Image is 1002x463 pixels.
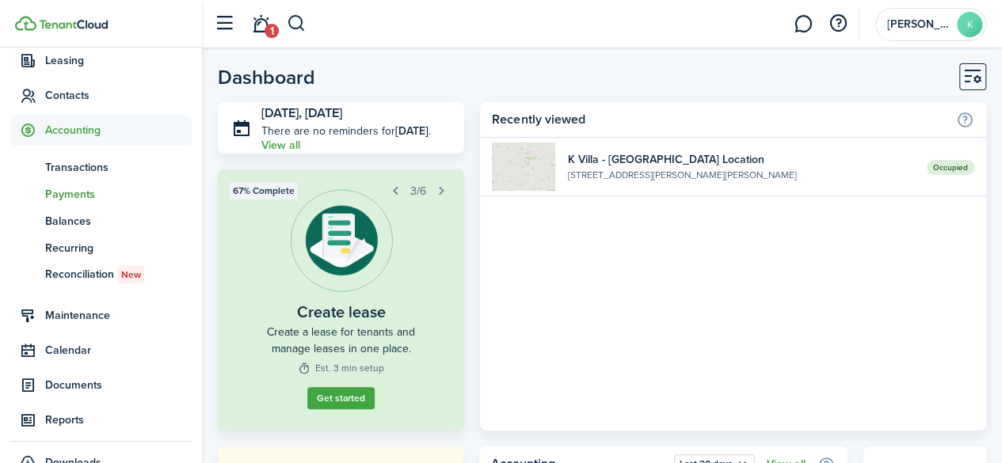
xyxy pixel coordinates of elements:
[492,110,948,129] home-widget-title: Recently viewed
[209,9,239,39] button: Open sidebar
[45,307,192,324] span: Maintenance
[45,377,192,393] span: Documents
[287,10,307,37] button: Search
[261,139,300,152] a: View all
[290,189,393,292] img: Lease
[492,142,555,191] img: 1
[45,240,192,256] span: Recurring
[265,24,279,38] span: 1
[45,213,192,230] span: Balances
[10,234,192,261] a: Recurring
[10,207,192,234] a: Balances
[45,186,192,203] span: Payments
[261,123,431,139] p: There are no reminders for .
[15,16,36,31] img: TenantCloud
[45,122,192,139] span: Accounting
[45,159,192,176] span: Transactions
[395,123,429,139] b: [DATE]
[10,261,192,288] a: ReconciliationNew
[927,160,974,175] span: Occupied
[887,19,951,30] span: kelvin
[297,300,386,324] widget-step-title: Create lease
[567,168,915,182] widget-list-item-description: [STREET_ADDRESS][PERSON_NAME][PERSON_NAME]
[39,20,108,29] img: TenantCloud
[298,361,384,375] widget-step-time: Est. 3 min setup
[957,12,982,37] avatar-text: K
[825,10,852,37] button: Open resource center
[959,63,986,90] button: Customise
[253,324,429,357] widget-step-description: Create a lease for tenants and manage leases in one place.
[10,404,192,435] a: Reports
[45,52,192,69] span: Leasing
[121,268,141,282] span: New
[410,183,426,199] span: 3/6
[430,180,452,202] button: Next step
[384,180,406,202] button: Prev step
[307,387,375,409] a: Get started
[233,184,295,198] span: 67% Complete
[45,412,192,428] span: Reports
[10,154,192,180] a: Transactions
[45,87,192,104] span: Contacts
[246,4,276,44] a: Notifications
[261,104,452,123] h3: [DATE], [DATE]
[10,180,192,207] a: Payments
[788,4,818,44] a: Messaging
[45,342,192,359] span: Calendar
[218,67,315,87] header-page-title: Dashboard
[567,151,915,168] widget-list-item-title: K Villa - [GEOGRAPHIC_DATA] Location
[45,266,192,283] span: Reconciliation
